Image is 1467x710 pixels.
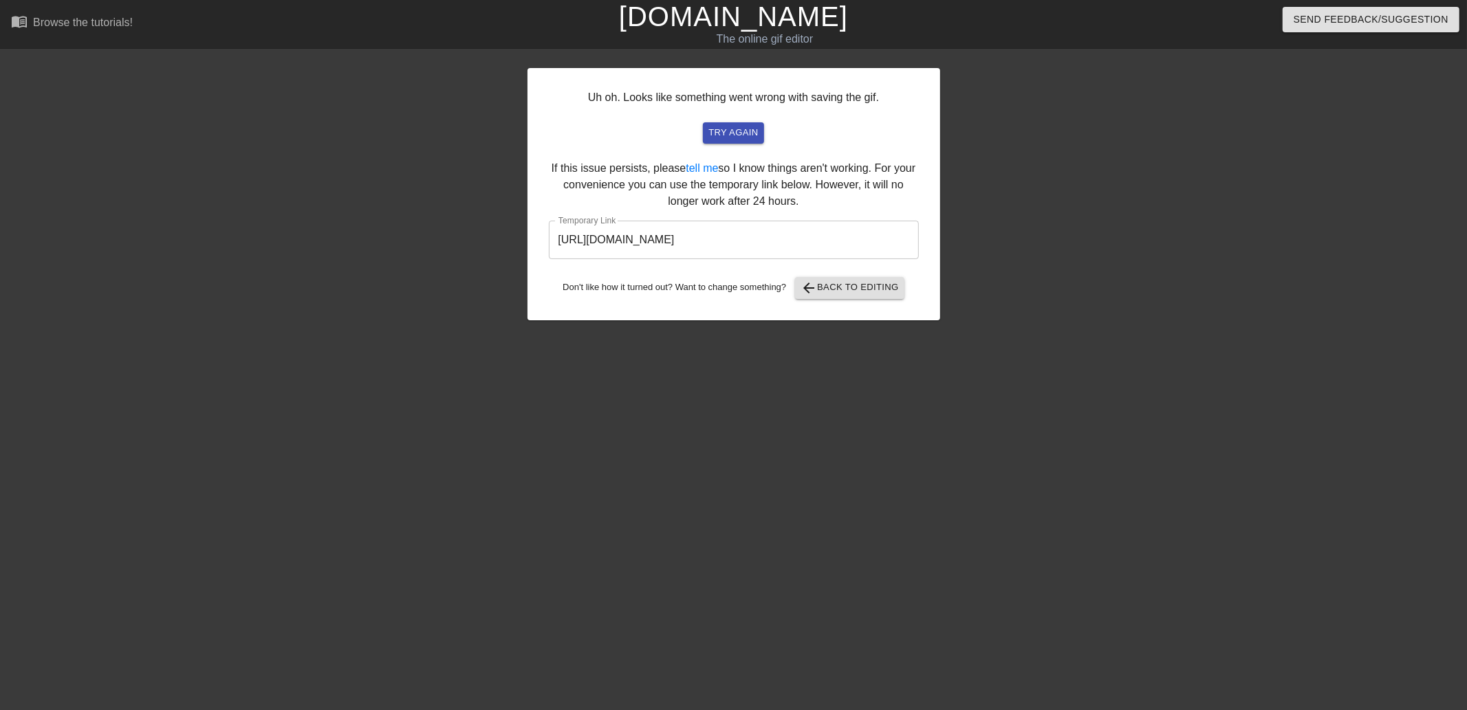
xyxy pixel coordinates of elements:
a: [DOMAIN_NAME] [619,1,848,32]
div: The online gif editor [496,31,1034,47]
button: try again [703,122,763,144]
div: Uh oh. Looks like something went wrong with saving the gif. If this issue persists, please so I k... [528,68,940,320]
span: Back to Editing [801,280,899,296]
span: arrow_back [801,280,817,296]
input: bare [549,221,919,259]
a: tell me [686,162,718,174]
div: Don't like how it turned out? Want to change something? [549,277,919,299]
a: Browse the tutorials! [11,13,133,34]
button: Send Feedback/Suggestion [1283,7,1459,32]
span: try again [708,125,758,141]
span: Send Feedback/Suggestion [1294,11,1448,28]
span: menu_book [11,13,28,30]
button: Back to Editing [795,277,904,299]
div: Browse the tutorials! [33,16,133,28]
